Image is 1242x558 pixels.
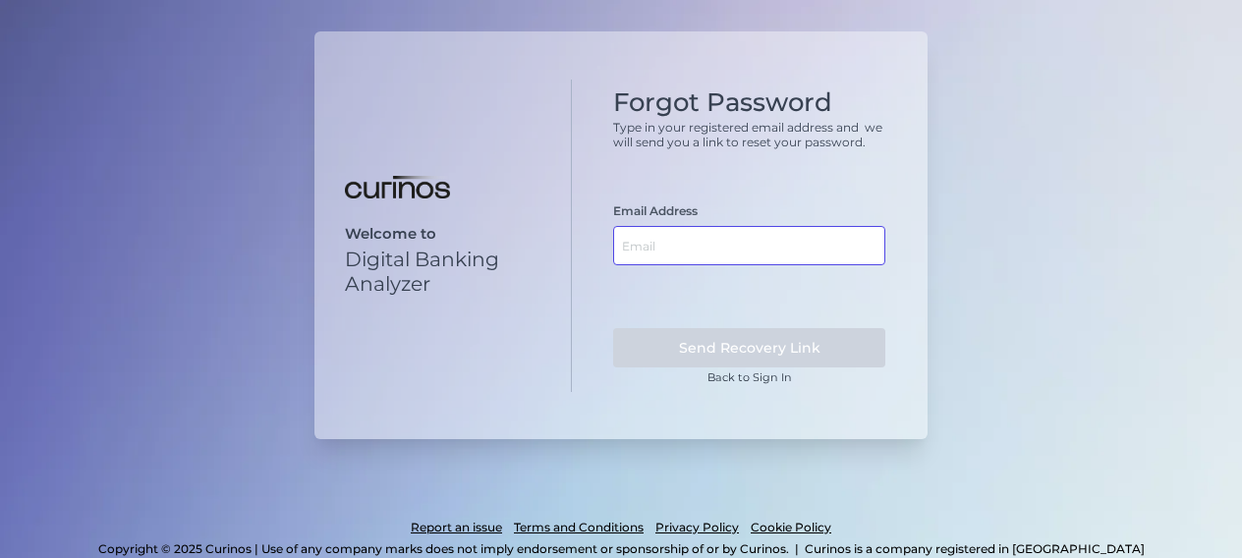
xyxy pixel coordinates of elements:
[345,176,450,199] img: Digital Banking Analyzer
[751,517,831,538] a: Cookie Policy
[411,517,502,538] a: Report an issue
[613,87,885,118] h1: Forgot Password
[613,203,698,218] label: Email Address
[345,225,553,243] p: Welcome to
[655,517,739,538] a: Privacy Policy
[613,226,885,265] input: Email
[514,517,644,538] a: Terms and Conditions
[98,541,789,556] p: Copyright © 2025 Curinos | Use of any company marks does not imply endorsement or sponsorship of ...
[613,120,885,149] p: Type in your registered email address and we will send you a link to reset your password.
[613,328,885,367] button: Send Recovery Link
[707,370,792,384] a: Back to Sign In
[345,247,553,296] p: Digital Banking Analyzer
